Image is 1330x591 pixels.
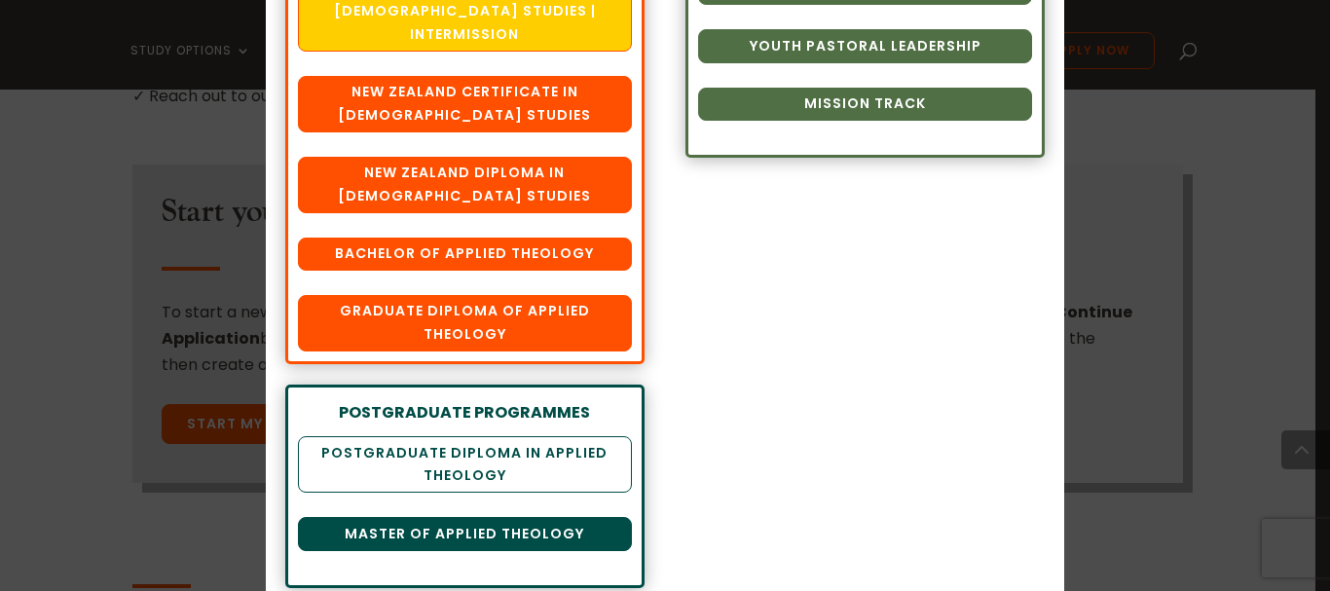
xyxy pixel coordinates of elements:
[298,436,631,493] a: Postgraduate Diploma in Applied Theology
[298,295,631,351] a: Graduate Diploma of Applied Theology
[298,400,631,425] div: POSTGRADUATE PROGRAMMES
[298,238,631,271] a: Bachelor of Applied Theology
[298,76,631,132] a: New Zealand Certificate in [DEMOGRAPHIC_DATA] Studies
[698,88,1031,121] a: Mission Track
[298,157,631,213] a: New Zealand Diploma in [DEMOGRAPHIC_DATA] Studies
[298,517,631,550] a: Master of Applied Theology
[698,29,1031,62] a: Youth Pastoral Leadership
